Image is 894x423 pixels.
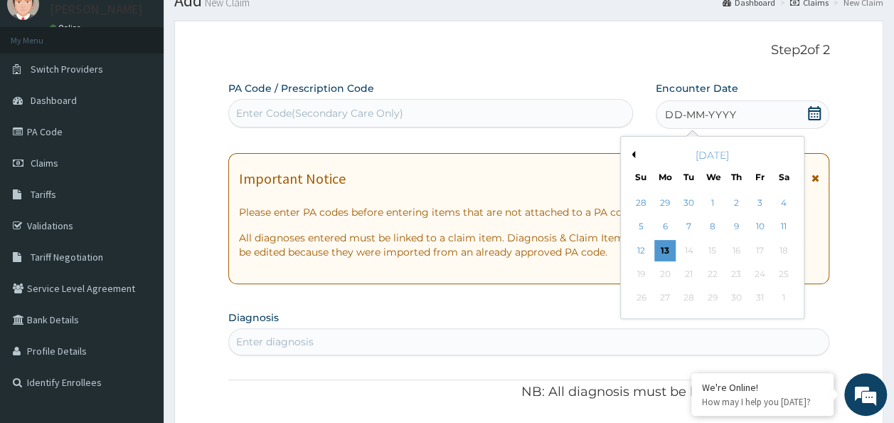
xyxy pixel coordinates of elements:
[631,263,652,285] div: Not available Sunday, October 19th, 2025
[749,240,770,261] div: Not available Friday, October 17th, 2025
[725,192,747,214] div: Choose Thursday, October 2nd, 2025
[702,263,723,285] div: Not available Wednesday, October 22nd, 2025
[31,188,56,201] span: Tariffs
[702,381,823,394] div: We're Online!
[236,335,314,349] div: Enter diagnosis
[228,43,830,58] p: Step 2 of 2
[659,171,671,183] div: Mo
[725,263,747,285] div: Not available Thursday, October 23rd, 2025
[725,288,747,309] div: Not available Thursday, October 30th, 2025
[773,288,794,309] div: Not available Saturday, November 1st, 2025
[31,251,103,263] span: Tariff Negotiation
[773,216,794,238] div: Choose Saturday, October 11th, 2025
[725,240,747,261] div: Not available Thursday, October 16th, 2025
[239,171,346,187] h1: Important Notice
[228,310,279,325] label: Diagnosis
[749,288,770,309] div: Not available Friday, October 31st, 2025
[702,192,723,214] div: Choose Wednesday, October 1st, 2025
[725,216,747,238] div: Choose Thursday, October 9th, 2025
[654,192,676,214] div: Choose Monday, September 29th, 2025
[31,63,103,75] span: Switch Providers
[631,192,652,214] div: Choose Sunday, September 28th, 2025
[754,171,766,183] div: Fr
[706,171,718,183] div: We
[679,288,700,309] div: Not available Tuesday, October 28th, 2025
[679,240,700,261] div: Not available Tuesday, October 14th, 2025
[778,171,790,183] div: Sa
[629,192,795,310] div: month 2025-10
[239,205,819,219] p: Please enter PA codes before entering items that are not attached to a PA code
[31,94,77,107] span: Dashboard
[656,81,738,95] label: Encounter Date
[683,171,695,183] div: Tu
[773,240,794,261] div: Not available Saturday, October 18th, 2025
[749,216,770,238] div: Choose Friday, October 10th, 2025
[631,216,652,238] div: Choose Sunday, October 5th, 2025
[50,3,143,16] p: [PERSON_NAME]
[702,288,723,309] div: Not available Wednesday, October 29th, 2025
[50,23,84,33] a: Online
[665,108,735,122] span: DD-MM-YYYY
[31,157,58,169] span: Claims
[679,216,700,238] div: Choose Tuesday, October 7th, 2025
[730,171,743,183] div: Th
[679,192,700,214] div: Choose Tuesday, September 30th, 2025
[773,192,794,214] div: Choose Saturday, October 4th, 2025
[679,263,700,285] div: Not available Tuesday, October 21st, 2025
[228,383,830,402] p: NB: All diagnosis must be linked to a claim item
[702,240,723,261] div: Not available Wednesday, October 15th, 2025
[654,288,676,309] div: Not available Monday, October 27th, 2025
[628,151,635,158] button: Previous Month
[631,288,652,309] div: Not available Sunday, October 26th, 2025
[654,240,676,261] div: Choose Monday, October 13th, 2025
[631,240,652,261] div: Choose Sunday, October 12th, 2025
[239,231,819,259] p: All diagnoses entered must be linked to a claim item. Diagnosis & Claim Items that are visible bu...
[635,171,647,183] div: Su
[654,216,676,238] div: Choose Monday, October 6th, 2025
[654,263,676,285] div: Not available Monday, October 20th, 2025
[749,263,770,285] div: Not available Friday, October 24th, 2025
[702,396,823,408] p: How may I help you today?
[773,263,794,285] div: Not available Saturday, October 25th, 2025
[228,81,374,95] label: PA Code / Prescription Code
[749,192,770,214] div: Choose Friday, October 3rd, 2025
[236,106,403,120] div: Enter Code(Secondary Care Only)
[627,148,798,162] div: [DATE]
[702,216,723,238] div: Choose Wednesday, October 8th, 2025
